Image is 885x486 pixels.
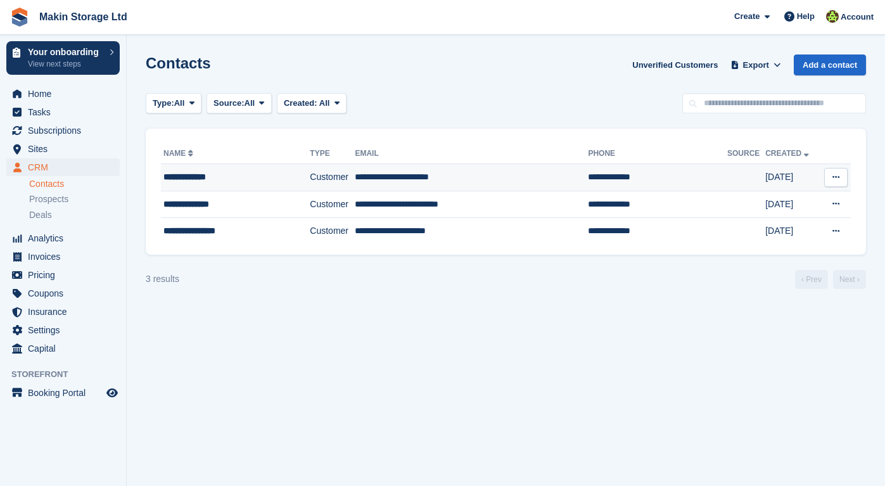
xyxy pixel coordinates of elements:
a: menu [6,285,120,302]
span: Home [28,85,104,103]
th: Source [727,144,765,164]
span: Export [743,59,769,72]
p: Your onboarding [28,48,103,56]
a: Your onboarding View next steps [6,41,120,75]
td: [DATE] [765,218,820,245]
a: menu [6,384,120,402]
span: All [245,97,255,110]
img: stora-icon-8386f47178a22dfd0bd8f6a31ec36ba5ce8667c1dd55bd0f319d3a0aa187defe.svg [10,8,29,27]
td: Customer [310,164,355,191]
a: menu [6,321,120,339]
th: Email [355,144,588,164]
span: Pricing [28,266,104,284]
span: Insurance [28,303,104,321]
span: All [174,97,185,110]
span: Tasks [28,103,104,121]
p: View next steps [28,58,103,70]
a: menu [6,85,120,103]
button: Type: All [146,93,201,114]
span: Capital [28,340,104,357]
a: menu [6,122,120,139]
span: Settings [28,321,104,339]
a: menu [6,303,120,321]
td: [DATE] [765,164,820,191]
span: Account [841,11,874,23]
a: Deals [29,208,120,222]
a: menu [6,229,120,247]
span: Create [734,10,760,23]
button: Created: All [277,93,347,114]
td: Customer [310,218,355,245]
th: Phone [588,144,727,164]
nav: Page [793,270,869,289]
a: Name [163,149,196,158]
a: Makin Storage Ltd [34,6,132,27]
img: Makin Storage Team [826,10,839,23]
span: Created: [284,98,317,108]
a: Preview store [105,385,120,400]
h1: Contacts [146,54,211,72]
a: menu [6,266,120,284]
a: menu [6,140,120,158]
td: [DATE] [765,191,820,218]
a: Contacts [29,178,120,190]
a: menu [6,248,120,265]
a: menu [6,340,120,357]
button: Source: All [207,93,272,114]
div: 3 results [146,272,179,286]
span: Booking Portal [28,384,104,402]
span: Source: [213,97,244,110]
button: Export [728,54,784,75]
a: Next [833,270,866,289]
a: Previous [795,270,828,289]
span: CRM [28,158,104,176]
a: menu [6,158,120,176]
span: Invoices [28,248,104,265]
span: Subscriptions [28,122,104,139]
a: menu [6,103,120,121]
span: Storefront [11,368,126,381]
span: Type: [153,97,174,110]
a: Prospects [29,193,120,206]
a: Created [765,149,812,158]
a: Add a contact [794,54,866,75]
span: Prospects [29,193,68,205]
span: Analytics [28,229,104,247]
td: Customer [310,191,355,218]
span: Deals [29,209,52,221]
th: Type [310,144,355,164]
span: Coupons [28,285,104,302]
span: All [319,98,330,108]
span: Help [797,10,815,23]
span: Sites [28,140,104,158]
a: Unverified Customers [627,54,723,75]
